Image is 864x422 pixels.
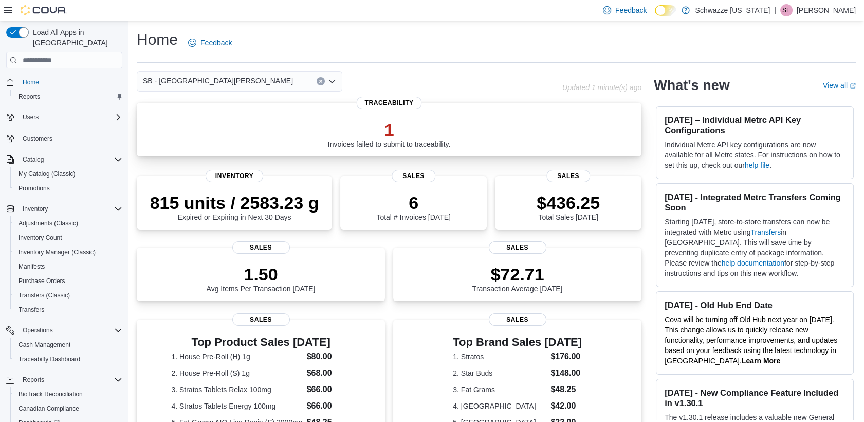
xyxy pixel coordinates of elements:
[23,78,39,86] span: Home
[14,275,69,287] a: Purchase Orders
[665,388,845,408] h3: [DATE] - New Compliance Feature Included in v1.30.1
[19,203,52,215] button: Inventory
[19,76,43,89] a: Home
[14,304,122,316] span: Transfers
[780,4,793,16] div: Stacey Edwards
[850,83,856,89] svg: External link
[19,170,76,178] span: My Catalog (Classic)
[10,338,126,352] button: Cash Management
[14,339,122,351] span: Cash Management
[10,259,126,274] button: Manifests
[171,401,302,411] dt: 4. Stratos Tablets Energy 100mg
[546,170,591,182] span: Sales
[19,324,57,337] button: Operations
[23,376,44,384] span: Reports
[665,139,845,170] p: Individual Metrc API key configurations are now available for all Metrc states. For instructions ...
[19,111,43,124] button: Users
[14,402,83,415] a: Canadian Compliance
[14,388,87,400] a: BioTrack Reconciliation
[2,152,126,167] button: Catalog
[19,390,83,398] span: BioTrack Reconciliation
[695,4,770,16] p: Schwazze [US_STATE]
[14,91,44,103] a: Reports
[376,192,450,213] p: 6
[357,97,422,109] span: Traceability
[742,357,780,365] strong: Learn More
[19,277,65,285] span: Purchase Orders
[19,248,96,256] span: Inventory Manager (Classic)
[307,400,351,412] dd: $66.00
[376,192,450,221] div: Total # Invoices [DATE]
[14,232,122,244] span: Inventory Count
[19,133,57,145] a: Customers
[19,234,62,242] span: Inventory Count
[19,93,40,101] span: Reports
[750,228,781,236] a: Transfers
[14,289,122,302] span: Transfers (Classic)
[10,288,126,303] button: Transfers (Classic)
[10,401,126,416] button: Canadian Compliance
[19,291,70,300] span: Transfers (Classic)
[14,289,74,302] a: Transfers (Classic)
[14,246,122,258] span: Inventory Manager (Classic)
[14,304,48,316] a: Transfers
[14,388,122,400] span: BioTrack Reconciliation
[453,336,582,348] h3: Top Brand Sales [DATE]
[10,90,126,104] button: Reports
[392,170,436,182] span: Sales
[19,153,122,166] span: Catalog
[665,315,837,365] span: Cova will be turning off Old Hub next year on [DATE]. This change allows us to quickly release ne...
[137,29,178,50] h1: Home
[10,352,126,366] button: Traceabilty Dashboard
[232,313,290,326] span: Sales
[453,351,546,362] dt: 1. Stratos
[14,260,122,273] span: Manifests
[2,75,126,90] button: Home
[10,216,126,231] button: Adjustments (Classic)
[745,161,769,169] a: help file
[19,405,79,413] span: Canadian Compliance
[23,113,39,121] span: Users
[2,131,126,146] button: Customers
[550,400,582,412] dd: $42.00
[19,355,80,363] span: Traceabilty Dashboard
[2,202,126,216] button: Inventory
[207,264,316,285] p: 1.50
[453,384,546,395] dt: 3. Fat Grams
[14,168,122,180] span: My Catalog (Classic)
[19,76,122,89] span: Home
[10,303,126,317] button: Transfers
[14,353,84,365] a: Traceabilty Dashboard
[19,219,78,227] span: Adjustments (Classic)
[23,205,48,213] span: Inventory
[10,167,126,181] button: My Catalog (Classic)
[23,135,52,143] span: Customers
[665,192,845,213] h3: [DATE] - Integrated Metrc Transfers Coming Soon
[207,264,316,293] div: Avg Items Per Transaction [DATE]
[206,170,263,182] span: Inventory
[489,313,546,326] span: Sales
[453,368,546,378] dt: 2. Star Buds
[19,374,122,386] span: Reports
[19,324,122,337] span: Operations
[171,368,302,378] dt: 2. House Pre-Roll (S) 1g
[14,182,54,195] a: Promotions
[232,241,290,254] span: Sales
[171,351,302,362] dt: 1. House Pre-Roll (H) 1g
[10,387,126,401] button: BioTrack Reconciliation
[19,374,48,386] button: Reports
[823,81,856,90] a: View allExternal link
[23,155,44,164] span: Catalog
[665,115,845,135] h3: [DATE] – Individual Metrc API Key Configurations
[2,373,126,387] button: Reports
[14,217,122,230] span: Adjustments (Classic)
[14,402,122,415] span: Canadian Compliance
[184,32,236,53] a: Feedback
[200,38,232,48] span: Feedback
[655,5,676,16] input: Dark Mode
[14,232,66,244] a: Inventory Count
[489,241,546,254] span: Sales
[307,367,351,379] dd: $68.00
[550,383,582,396] dd: $48.25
